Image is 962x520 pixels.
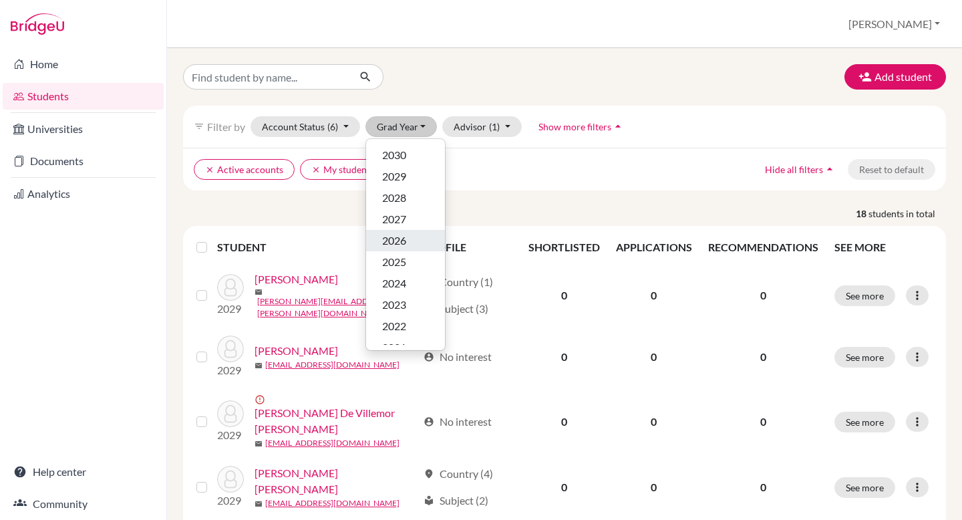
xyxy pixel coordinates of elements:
[424,469,434,479] span: location_on
[424,493,488,509] div: Subject (2)
[520,231,608,263] th: SHORTLISTED
[217,274,244,301] img: Aleman, Renee
[255,271,338,287] a: [PERSON_NAME]
[194,159,295,180] button: clearActive accounts
[416,231,520,263] th: PROFILE
[257,295,418,319] a: [PERSON_NAME][EMAIL_ADDRESS][PERSON_NAME][DOMAIN_NAME]
[382,275,406,291] span: 2024
[442,116,522,137] button: Advisor(1)
[366,230,445,251] button: 2026
[382,233,406,249] span: 2026
[608,457,700,517] td: 0
[3,491,164,517] a: Community
[255,440,263,448] span: mail
[834,285,895,306] button: See more
[754,159,848,180] button: Hide all filtersarrow_drop_up
[823,162,836,176] i: arrow_drop_up
[708,414,818,430] p: 0
[842,11,946,37] button: [PERSON_NAME]
[700,231,826,263] th: RECOMMENDATIONS
[424,466,493,482] div: Country (4)
[520,386,608,457] td: 0
[826,231,941,263] th: SEE MORE
[300,159,385,180] button: clearMy students
[255,500,263,508] span: mail
[538,121,611,132] span: Show more filters
[520,457,608,517] td: 0
[382,297,406,313] span: 2023
[382,190,406,206] span: 2028
[608,386,700,457] td: 0
[424,301,488,317] div: Subject (3)
[366,209,445,230] button: 2027
[424,414,492,430] div: No interest
[424,274,493,290] div: Country (1)
[11,13,64,35] img: Bridge-U
[834,412,895,432] button: See more
[255,343,338,359] a: [PERSON_NAME]
[3,83,164,110] a: Students
[382,254,406,270] span: 2025
[255,465,418,497] a: [PERSON_NAME] [PERSON_NAME]
[844,64,946,90] button: Add student
[608,231,700,263] th: APPLICATIONS
[255,405,418,437] a: [PERSON_NAME] De Villemor [PERSON_NAME]
[382,168,406,184] span: 2029
[255,394,268,405] span: error_outline
[217,466,244,493] img: Cho, Kai Yeuk
[217,493,244,509] p: 2029
[265,497,399,509] a: [EMAIL_ADDRESS][DOMAIN_NAME]
[3,148,164,174] a: Documents
[856,207,868,221] strong: 18
[366,294,445,315] button: 2023
[424,349,492,365] div: No interest
[255,288,263,296] span: mail
[520,328,608,386] td: 0
[183,64,349,90] input: Find student by name...
[217,336,244,362] img: Chan, Jack
[608,263,700,328] td: 0
[311,165,321,174] i: clear
[834,477,895,498] button: See more
[3,180,164,207] a: Analytics
[765,164,823,175] span: Hide all filters
[527,116,636,137] button: Show more filtersarrow_drop_up
[382,211,406,227] span: 2027
[194,121,204,132] i: filter_list
[366,187,445,209] button: 2028
[3,51,164,78] a: Home
[3,116,164,142] a: Universities
[255,362,263,370] span: mail
[848,159,935,180] button: Reset to default
[207,120,245,133] span: Filter by
[366,144,445,166] button: 2030
[366,273,445,294] button: 2024
[834,347,895,368] button: See more
[217,231,416,263] th: STUDENT
[424,352,434,362] span: account_circle
[251,116,360,137] button: Account Status(6)
[3,459,164,485] a: Help center
[217,362,244,378] p: 2029
[217,400,244,427] img: Cheng De Villemor Salgado, Tiago
[265,359,399,371] a: [EMAIL_ADDRESS][DOMAIN_NAME]
[217,301,244,317] p: 2029
[366,166,445,187] button: 2029
[327,121,338,132] span: (6)
[365,138,446,351] div: Grad Year
[366,315,445,337] button: 2022
[365,116,438,137] button: Grad Year
[868,207,946,221] span: students in total
[366,337,445,358] button: 2021
[382,147,406,163] span: 2030
[217,427,244,443] p: 2029
[366,251,445,273] button: 2025
[520,263,608,328] td: 0
[424,495,434,506] span: local_library
[382,340,406,356] span: 2021
[608,328,700,386] td: 0
[708,479,818,495] p: 0
[611,120,625,133] i: arrow_drop_up
[205,165,214,174] i: clear
[708,287,818,303] p: 0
